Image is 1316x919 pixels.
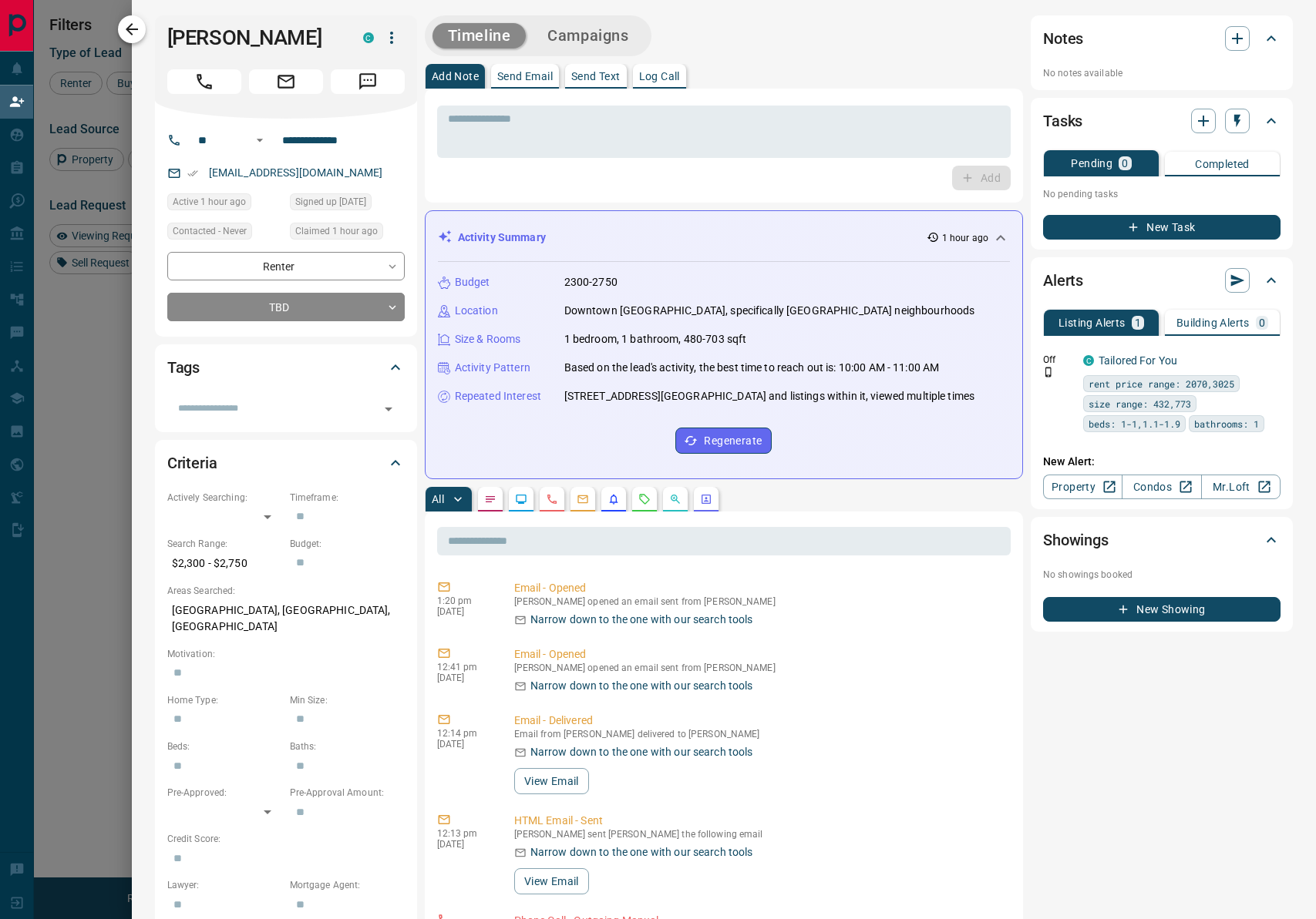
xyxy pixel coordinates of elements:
[173,223,247,239] span: Contacted - Never
[1089,376,1234,391] span: rent price range: 2070,3025
[167,693,282,707] p: Home Type:
[295,223,378,239] span: Claimed 1 hour ago
[530,612,753,628] p: Narrow down to the one with our search tools
[564,303,975,319] p: Downtown [GEOGRAPHIC_DATA], specifically [GEOGRAPHIC_DATA] neighbourhoods
[1043,215,1281,240] button: New Task
[564,360,940,376] p: Based on the lead's activity, the best time to reach out is: 10:00 AM - 11:00 AM
[1043,262,1281,299] div: Alerts
[1122,158,1128,169] p: 0
[514,596,1005,607] p: [PERSON_NAME] opened an email sent from [PERSON_NAME]
[530,678,753,694] p: Narrow down to the one with our search tools
[455,303,498,319] p: Location
[532,23,644,49] button: Campaigns
[432,71,479,82] p: Add Note
[167,551,282,576] p: $2,300 - $2,750
[1043,367,1054,377] svg: Push Notification Only
[290,693,405,707] p: Min Size:
[1043,568,1281,582] p: No showings booked
[173,194,246,210] span: Active 1 hour ago
[1059,317,1126,328] p: Listing Alerts
[638,493,651,505] svg: Requests
[577,493,589,505] svg: Emails
[571,71,621,82] p: Send Text
[290,537,405,551] p: Budget:
[167,878,282,892] p: Lawyer:
[530,744,753,760] p: Narrow down to the one with our search tools
[1043,26,1083,51] h2: Notes
[1194,416,1259,431] span: bathrooms: 1
[1043,268,1083,293] h2: Alerts
[1089,416,1180,431] span: beds: 1-1,1.1-1.9
[167,832,405,846] p: Credit Score:
[514,646,1005,662] p: Email - Opened
[167,349,405,386] div: Tags
[1043,109,1082,133] h2: Tasks
[378,398,399,420] button: Open
[1043,20,1281,57] div: Notes
[1043,183,1281,206] p: No pending tasks
[290,740,405,753] p: Baths:
[437,839,491,850] p: [DATE]
[1083,355,1094,366] div: condos.ca
[1043,102,1281,139] div: Tasks
[1043,528,1109,552] h2: Showings
[363,32,374,43] div: condos.ca
[1201,475,1281,499] a: Mr.Loft
[167,491,282,505] p: Actively Searching:
[514,729,1005,740] p: Email from [PERSON_NAME] delivered to [PERSON_NAME]
[514,829,1005,840] p: [PERSON_NAME] sent [PERSON_NAME] the following email
[167,786,282,800] p: Pre-Approved:
[1099,354,1177,367] a: Tailored For You
[167,740,282,753] p: Beds:
[167,293,405,321] div: TBD
[514,768,589,794] button: View Email
[290,491,405,505] p: Timeframe:
[514,713,1005,729] p: Email - Delivered
[1043,353,1074,367] p: Off
[167,584,405,598] p: Areas Searched:
[455,388,541,404] p: Repeated Interest
[564,388,974,404] p: [STREET_ADDRESS][GEOGRAPHIC_DATA] and listings within it, viewed multiple times
[1071,158,1112,169] p: Pending
[437,606,491,617] p: [DATE]
[514,813,1005,829] p: HTML Email - Sent
[437,672,491,683] p: [DATE]
[1176,317,1250,328] p: Building Alerts
[1089,396,1191,411] span: size range: 432,773
[608,493,620,505] svg: Listing Alerts
[331,69,405,94] span: Message
[167,25,340,50] h1: [PERSON_NAME]
[167,598,405,639] p: [GEOGRAPHIC_DATA], [GEOGRAPHIC_DATA], [GEOGRAPHIC_DATA]
[458,230,546,246] p: Activity Summary
[432,23,527,49] button: Timeline
[455,360,530,376] p: Activity Pattern
[700,493,712,505] svg: Agent Actions
[167,193,282,215] div: Wed Aug 13 2025
[514,580,1005,596] p: Email - Opened
[546,493,558,505] svg: Calls
[564,331,747,347] p: 1 bedroom, 1 bathroom, 480-703 sqft
[1043,454,1281,470] p: New Alert:
[437,595,491,606] p: 1:20 pm
[455,331,521,347] p: Size & Rooms
[484,493,496,505] svg: Notes
[167,355,200,380] h2: Tags
[437,662,491,672] p: 12:41 pm
[437,739,491,750] p: [DATE]
[1259,317,1265,328] p: 0
[455,274,490,290] p: Budget
[290,786,405,800] p: Pre-Approval Amount:
[290,193,405,215] div: Tue Jan 28 2025
[167,451,217,475] h2: Criteria
[432,494,444,505] p: All
[438,223,1010,252] div: Activity Summary1 hour ago
[669,493,682,505] svg: Opportunities
[251,131,269,149] button: Open
[249,69,323,94] span: Email
[167,69,241,94] span: Call
[167,647,405,661] p: Motivation:
[639,71,680,82] p: Log Call
[167,444,405,481] div: Criteria
[514,662,1005,673] p: [PERSON_NAME] opened an email sent from [PERSON_NAME]
[1043,475,1122,499] a: Property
